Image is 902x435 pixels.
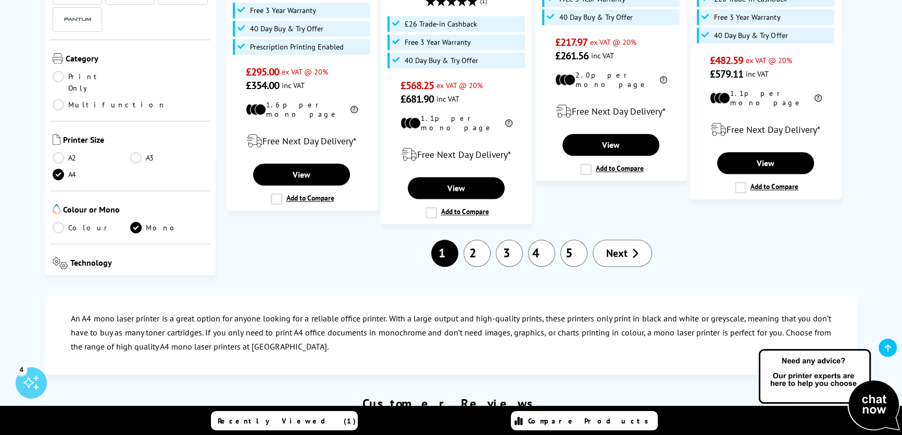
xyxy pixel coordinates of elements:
a: A4 [53,169,130,180]
div: modal_delivery [386,140,527,169]
span: ex VAT @ 20% [282,67,328,77]
img: Colour or Mono [53,204,60,215]
a: 2 [463,240,491,267]
span: Technology [70,257,208,271]
span: Free 3 Year Warranty [250,6,316,15]
div: modal_delivery [696,115,836,144]
a: View [408,177,505,199]
p: An A4 mono laser printer is a great option for anyone looking for a reliable office printer. With... [71,312,831,354]
img: Category [53,53,63,64]
a: 5 [560,240,587,267]
a: Print Only [53,71,130,94]
span: inc VAT [436,94,459,104]
span: 40 Day Buy & Try Offer [250,24,323,33]
span: inc VAT [746,69,769,79]
span: £579.11 [710,67,744,81]
span: 40 Day Buy & Try Offer [405,56,478,65]
span: £568.25 [400,79,434,92]
li: 2.0p per mono page [555,70,667,89]
span: Free 3 Year Warranty [405,38,471,46]
span: Colour or Mono [63,204,208,217]
a: Next [593,240,652,267]
span: ex VAT @ 20% [436,80,483,90]
span: £217.97 [555,35,588,49]
span: inc VAT [591,51,614,60]
span: £26 Trade-in Cashback [405,20,477,28]
span: Compare Products [528,416,654,426]
span: 40 Day Buy & Try Offer [714,31,787,40]
a: 4 [528,240,555,267]
span: Prescription Printing Enabled [250,43,344,51]
a: View [717,152,814,174]
span: £261.56 [555,49,589,63]
div: modal_delivery [541,97,681,126]
li: 1.1p per mono page [400,114,512,132]
h2: Customer Reviews [40,395,862,412]
span: Free 3 Year Warranty [714,13,780,21]
span: £482.59 [710,54,744,67]
img: Open Live Chat window [756,347,902,433]
label: Add to Compare [425,207,489,218]
span: Next [606,246,628,260]
span: ex VAT @ 20% [590,37,636,47]
a: Recently Viewed (1) [211,411,358,430]
label: Add to Compare [735,182,798,193]
li: 1.1p per mono page [710,89,822,107]
li: 1.6p per mono page [246,100,358,119]
span: Category [66,53,208,66]
a: Colour [53,222,130,233]
img: Printer Size [53,134,60,145]
span: Printer Size [63,134,208,147]
div: 4 [16,364,27,375]
a: 3 [496,240,523,267]
span: ex VAT @ 20% [746,55,792,65]
a: A3 [130,152,208,164]
span: £354.00 [246,79,280,92]
label: Add to Compare [271,193,334,205]
a: Mono [130,222,208,233]
a: View [253,164,350,185]
label: Add to Compare [580,164,644,175]
span: £295.00 [246,65,280,79]
img: Technology [53,257,68,269]
span: 40 Day Buy & Try Offer [559,13,633,21]
span: £681.90 [400,92,434,106]
img: Pantum [62,13,93,26]
a: Compare Products [511,411,658,430]
a: A2 [53,152,130,164]
span: Recently Viewed (1) [218,416,356,426]
a: View [562,134,659,156]
div: modal_delivery [232,127,372,156]
span: inc VAT [282,80,305,90]
a: Multifunction [53,99,166,110]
